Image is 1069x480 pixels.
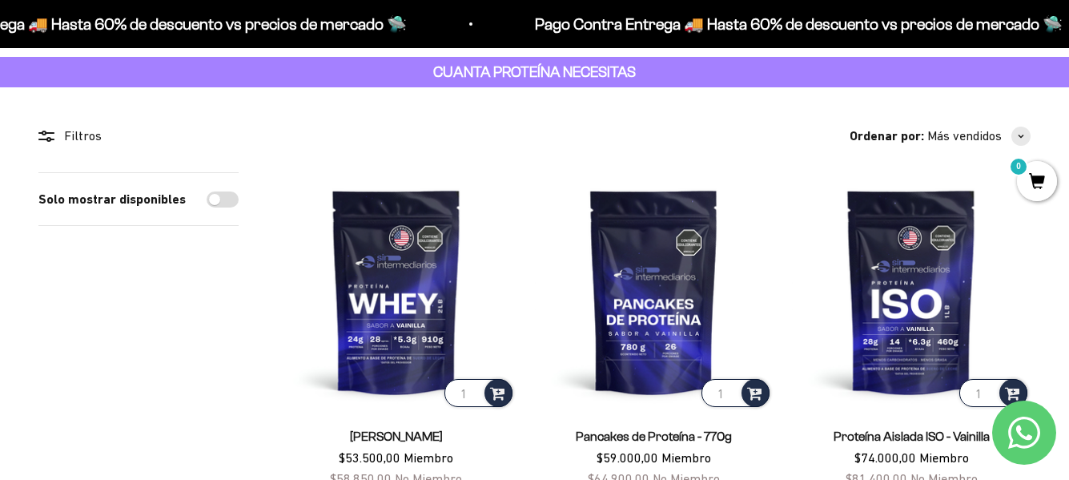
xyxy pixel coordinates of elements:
[927,126,1002,147] span: Más vendidos
[661,450,711,465] span: Miembro
[1017,174,1057,192] a: 0
[404,450,453,465] span: Miembro
[919,450,969,465] span: Miembro
[350,430,443,443] a: [PERSON_NAME]
[339,450,400,465] span: $53.500,00
[533,11,1061,37] p: Pago Contra Entrega 🚚 Hasta 60% de descuento vs precios de mercado 🛸
[38,126,239,147] div: Filtros
[433,63,636,80] strong: CUANTA PROTEÍNA NECESITAS
[927,126,1031,147] button: Más vendidos
[597,450,658,465] span: $59.000,00
[1009,157,1028,176] mark: 0
[854,450,916,465] span: $74.000,00
[834,430,990,443] a: Proteína Aislada ISO - Vainilla
[38,189,186,210] label: Solo mostrar disponibles
[576,430,732,443] a: Pancakes de Proteína - 770g
[850,126,924,147] span: Ordenar por:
